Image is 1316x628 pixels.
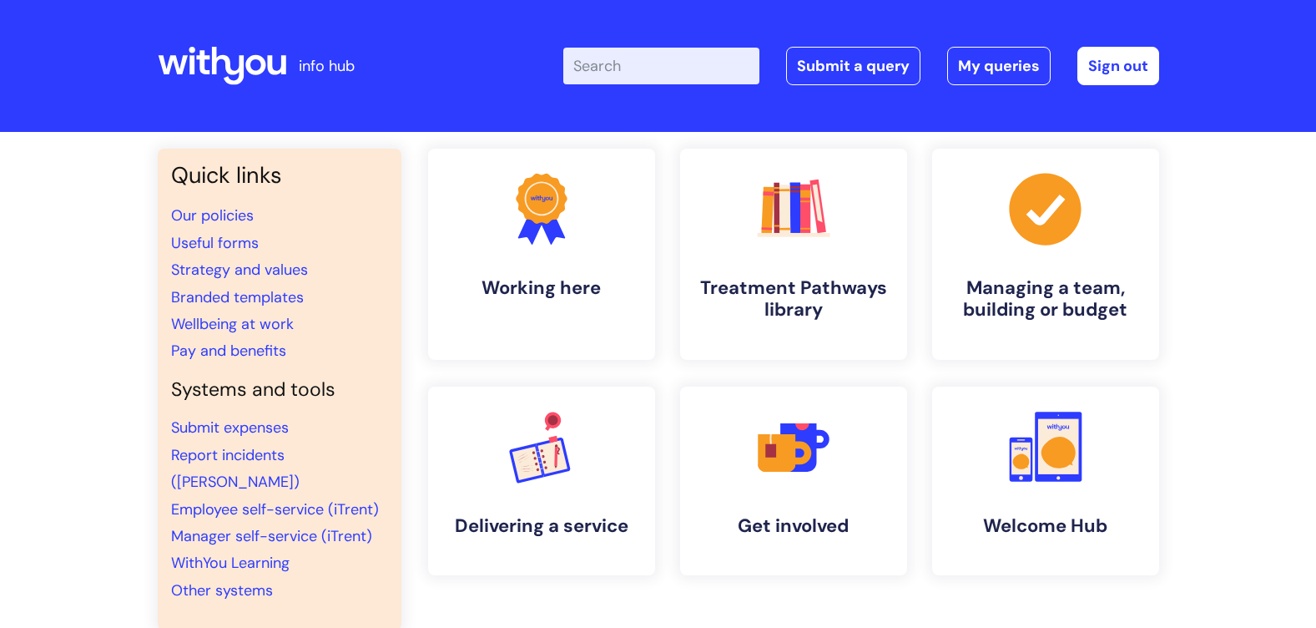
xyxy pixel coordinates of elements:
[171,162,388,189] h3: Quick links
[932,149,1159,360] a: Managing a team, building or budget
[171,260,308,280] a: Strategy and values
[680,149,907,360] a: Treatment Pathways library
[680,387,907,575] a: Get involved
[945,515,1146,537] h4: Welcome Hub
[441,277,642,299] h4: Working here
[171,418,289,438] a: Submit expenses
[428,387,655,575] a: Delivering a service
[693,515,894,537] h4: Get involved
[171,445,300,492] a: Report incidents ([PERSON_NAME])
[171,553,290,573] a: WithYou Learning
[563,47,1159,85] div: | -
[171,205,254,225] a: Our policies
[171,526,372,546] a: Manager self-service (iTrent)
[171,233,259,253] a: Useful forms
[947,47,1051,85] a: My queries
[171,314,294,334] a: Wellbeing at work
[563,48,759,84] input: Search
[441,515,642,537] h4: Delivering a service
[171,499,379,519] a: Employee self-service (iTrent)
[299,53,355,79] p: info hub
[171,378,388,402] h4: Systems and tools
[932,387,1159,575] a: Welcome Hub
[1077,47,1159,85] a: Sign out
[171,287,304,307] a: Branded templates
[945,277,1146,322] h4: Managing a team, building or budget
[171,580,273,600] a: Other systems
[171,341,286,361] a: Pay and benefits
[786,47,920,85] a: Submit a query
[693,277,894,322] h4: Treatment Pathways library
[428,149,655,360] a: Working here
